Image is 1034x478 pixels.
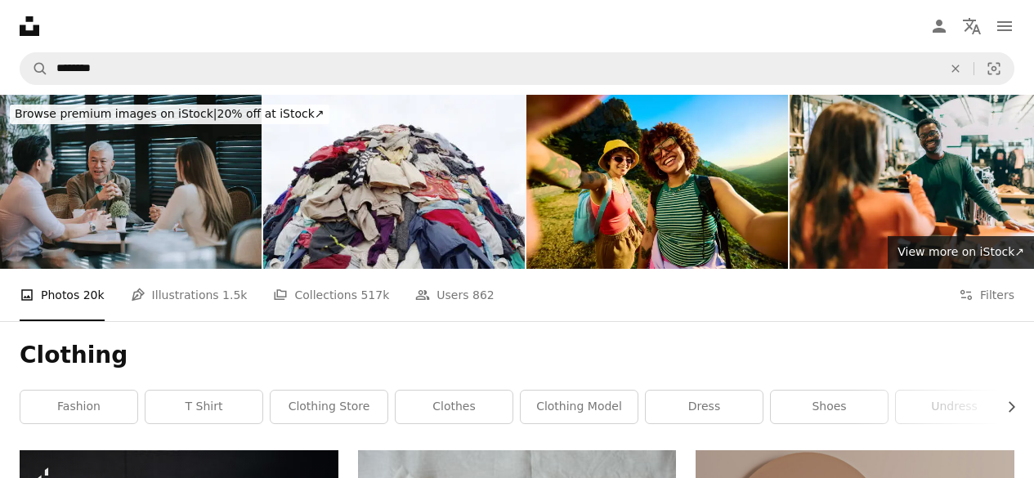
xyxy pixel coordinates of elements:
[771,391,888,423] a: shoes
[20,52,1014,85] form: Find visuals sitewide
[20,53,48,84] button: Search Unsplash
[415,269,494,321] a: Users 862
[896,391,1013,423] a: undress
[20,391,137,423] a: fashion
[938,53,974,84] button: Clear
[923,10,956,42] a: Log in / Sign up
[521,391,638,423] a: clothing model
[396,391,513,423] a: clothes
[360,286,389,304] span: 517k
[15,107,217,120] span: Browse premium images on iStock |
[15,107,325,120] span: 20% off at iStock ↗
[646,391,763,423] a: dress
[273,269,389,321] a: Collections 517k
[145,391,262,423] a: t shirt
[888,236,1034,269] a: View more on iStock↗
[271,391,387,423] a: clothing store
[222,286,247,304] span: 1.5k
[472,286,495,304] span: 862
[897,245,1024,258] span: View more on iStock ↗
[974,53,1014,84] button: Visual search
[996,391,1014,423] button: scroll list to the right
[20,341,1014,370] h1: Clothing
[956,10,988,42] button: Language
[988,10,1021,42] button: Menu
[20,16,39,36] a: Home — Unsplash
[131,269,248,321] a: Illustrations 1.5k
[526,95,788,269] img: Two smiling female tourists taking a selfie while hiking in the mountains
[959,269,1014,321] button: Filters
[263,95,525,269] img: textile pollution, fast fashion industry waste, old clothing cloth fabric garment trash garbage p...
